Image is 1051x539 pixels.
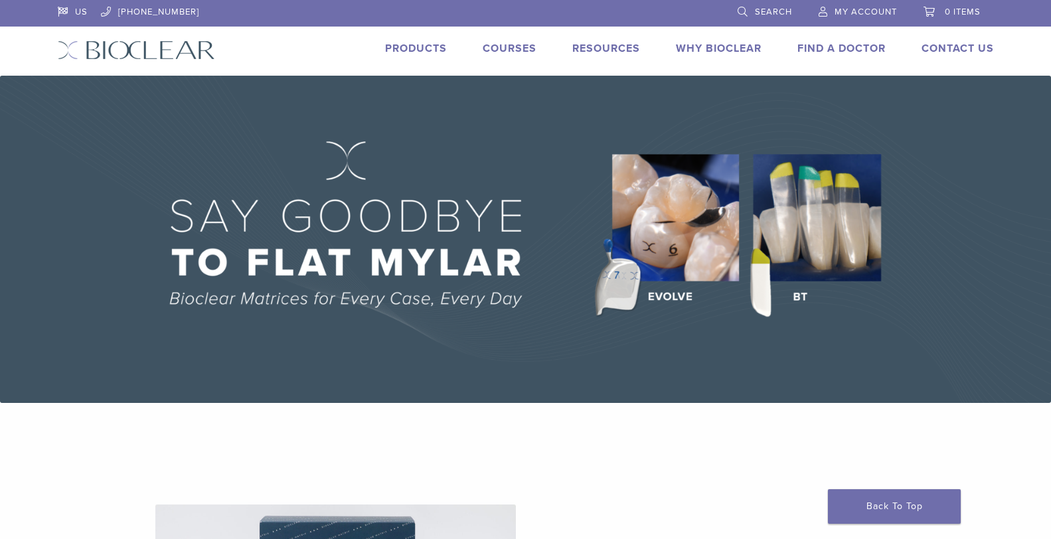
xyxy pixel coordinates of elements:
[797,42,886,55] a: Find A Doctor
[676,42,762,55] a: Why Bioclear
[828,489,961,524] a: Back To Top
[945,7,981,17] span: 0 items
[835,7,897,17] span: My Account
[755,7,792,17] span: Search
[58,40,215,60] img: Bioclear
[922,42,994,55] a: Contact Us
[483,42,536,55] a: Courses
[385,42,447,55] a: Products
[572,42,640,55] a: Resources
